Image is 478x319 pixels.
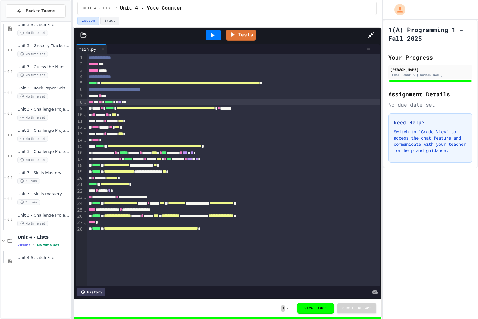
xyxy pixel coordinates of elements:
div: 7 [76,93,83,99]
div: main.py [76,44,107,54]
div: 9 [76,106,83,112]
h2: Assignment Details [388,90,472,98]
span: / [115,6,117,11]
div: 26 [76,213,83,220]
span: Unit 3 - Challenge Project - Phone Number [17,128,69,133]
span: Fold line [83,207,87,212]
span: Fold line [83,220,87,225]
div: 21 [76,182,83,188]
div: 8 [76,99,83,106]
span: Unit 3 - Grocery Tracker - Version 2 [17,43,69,49]
span: Submit Answer [342,306,372,311]
span: Unit 3 - Challenge Project - 2 Player Guess the Number [17,149,69,155]
span: Unit 4 - Lists [17,234,69,240]
span: Fold line [83,100,87,105]
span: 7 items [17,243,30,247]
div: 19 [76,169,83,175]
span: Unit 4 Scratch File [17,255,69,260]
div: 14 [76,137,83,144]
div: My Account [388,2,407,17]
button: Lesson [77,17,99,25]
div: 28 [76,226,83,232]
span: • [33,242,34,247]
div: No due date set [388,101,472,108]
button: Back to Teams [6,4,66,18]
div: 4 [76,74,83,80]
div: 3 [76,68,83,74]
h3: Need Help? [394,119,467,126]
div: 12 [76,125,83,131]
span: Fold line [83,138,87,143]
div: 18 [76,163,83,169]
span: 25 min [17,178,40,184]
span: Unit 3 - Challenge Project - FizzBuzz [17,107,69,112]
span: Fold line [83,125,87,130]
div: 11 [76,118,83,125]
span: 1 [290,306,292,311]
span: Unit 3 - Skills Mastery - Counting [17,170,69,176]
div: 20 [76,175,83,182]
div: 16 [76,150,83,156]
div: 24 [76,201,83,207]
span: No time set [17,93,48,99]
div: 1 [76,55,83,61]
div: 22 [76,188,83,194]
span: No time set [17,51,48,57]
span: No time set [17,136,48,142]
span: No time set [17,221,48,226]
div: [EMAIL_ADDRESS][DOMAIN_NAME] [390,73,471,77]
span: / [287,306,289,311]
div: 13 [76,131,83,137]
span: No time set [17,115,48,121]
button: Grade [100,17,119,25]
div: 27 [76,220,83,226]
span: 25 min [17,199,40,205]
div: 2 [76,61,83,67]
span: Back to Teams [26,8,55,14]
div: [PERSON_NAME] [390,67,471,72]
span: Fold line [83,195,87,200]
span: No time set [17,157,48,163]
span: Unit 4 - Vote Counter [120,5,183,12]
div: 6 [76,87,83,93]
span: Unit 3 Scratch File [17,22,69,27]
button: Submit Answer [337,303,377,313]
span: Unit 3 - Challenge Project - 3 player Rock Paper Scissors [17,213,69,218]
a: Tests [226,30,256,41]
span: No time set [17,30,48,36]
div: 10 [76,112,83,118]
p: Switch to "Grade View" to access the chat feature and communicate with your teacher for help and ... [394,129,467,154]
div: History [77,288,105,296]
span: No time set [37,243,59,247]
div: 25 [76,207,83,213]
div: 15 [76,144,83,150]
span: Unit 3 - Skills mastery - Guess the Word [17,192,69,197]
span: Unit 4 - Lists [83,6,113,11]
div: 23 [76,194,83,201]
button: View grade [297,303,334,314]
div: 17 [76,156,83,163]
span: No time set [17,263,48,269]
span: Fold line [83,112,87,117]
h2: Your Progress [388,53,472,62]
div: 5 [76,80,83,86]
span: No time set [17,72,48,78]
span: Unit 3 - Guess the Number Game [17,64,69,70]
span: Unit 3 - Rock Paper Scissors (Version 2) [17,86,69,91]
div: main.py [76,46,99,52]
span: 1 [281,305,285,312]
h1: 1(A) Programming 1 - Fall 2025 [388,25,472,43]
